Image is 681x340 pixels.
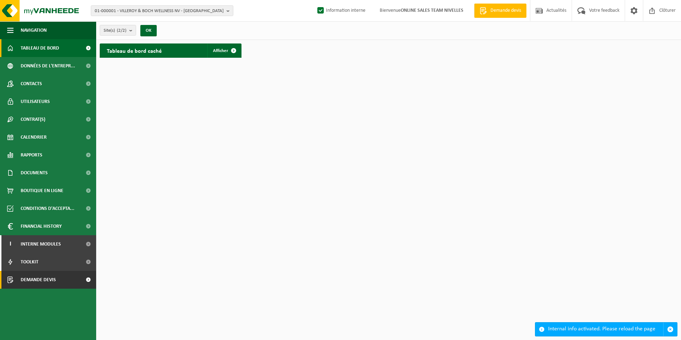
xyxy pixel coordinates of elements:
span: 01-000001 - VILLEROY & BOCH WELLNESS NV - [GEOGRAPHIC_DATA] [95,6,224,16]
div: Internal info activated. Please reload the page [548,323,663,336]
span: Navigation [21,21,47,39]
span: Tableau de bord [21,39,59,57]
span: Documents [21,164,48,182]
span: Utilisateurs [21,93,50,110]
h2: Tableau de bord caché [100,43,169,57]
span: Calendrier [21,128,47,146]
span: Demande devis [489,7,523,14]
span: I [7,235,14,253]
span: Demande devis [21,271,56,289]
a: Demande devis [474,4,526,18]
span: Afficher [213,48,228,53]
span: Conditions d'accepta... [21,200,74,217]
span: Rapports [21,146,42,164]
span: Financial History [21,217,62,235]
span: Interne modules [21,235,61,253]
span: Contrat(s) [21,110,45,128]
span: Boutique en ligne [21,182,63,200]
span: Site(s) [104,25,126,36]
a: Afficher [207,43,241,58]
button: OK [140,25,157,36]
strong: ONLINE SALES TEAM NIVELLES [401,8,463,13]
count: (2/2) [117,28,126,33]
span: Contacts [21,75,42,93]
span: Toolkit [21,253,38,271]
span: Données de l'entrepr... [21,57,75,75]
label: Information interne [316,5,365,16]
button: Site(s)(2/2) [100,25,136,36]
button: 01-000001 - VILLEROY & BOCH WELLNESS NV - [GEOGRAPHIC_DATA] [91,5,233,16]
